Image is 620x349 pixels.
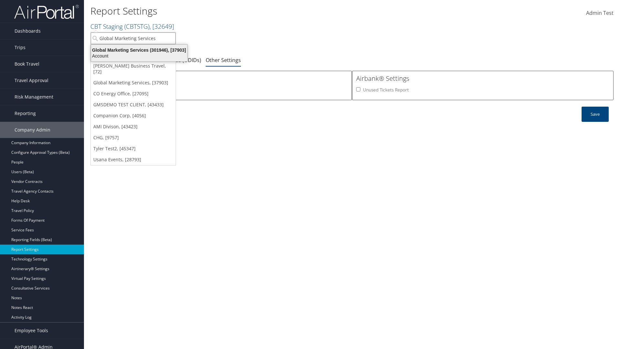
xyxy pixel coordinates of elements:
[363,87,409,93] label: Unused Tickets Report
[90,22,174,31] a: CBT Staging
[95,74,348,83] h3: Savings Tracker Settings
[91,60,176,77] a: [PERSON_NAME] Business Travel, [72]
[206,57,241,64] a: Other Settings
[582,107,609,122] button: Save
[87,47,191,53] div: Global Marketing Services (301946), [37903]
[91,143,176,154] a: Tyler Test2, [45347]
[15,89,53,105] span: Risk Management
[91,32,176,44] input: Search Accounts
[15,72,48,89] span: Travel Approval
[124,22,150,31] span: ( CBTSTG )
[91,154,176,165] a: Usana Events, [28793]
[586,9,614,16] span: Admin Test
[15,39,26,56] span: Trips
[91,77,176,88] a: Global Marketing Services, [37903]
[586,3,614,23] a: Admin Test
[15,105,36,122] span: Reporting
[87,53,191,59] div: Account
[150,22,174,31] span: , [ 32649 ]
[356,74,609,83] h3: Airbank® Settings
[15,323,48,339] span: Employee Tools
[91,99,176,110] a: GMSDEMO TEST CLIENT, [43433]
[15,23,41,39] span: Dashboards
[90,4,439,18] h1: Report Settings
[91,121,176,132] a: AMI Divison, [43423]
[91,132,176,143] a: CHG, [9757]
[15,56,39,72] span: Book Travel
[91,110,176,121] a: Companion Corp, [4056]
[91,88,176,99] a: CO Energy Office, [27095]
[15,122,50,138] span: Company Admin
[14,4,79,19] img: airportal-logo.png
